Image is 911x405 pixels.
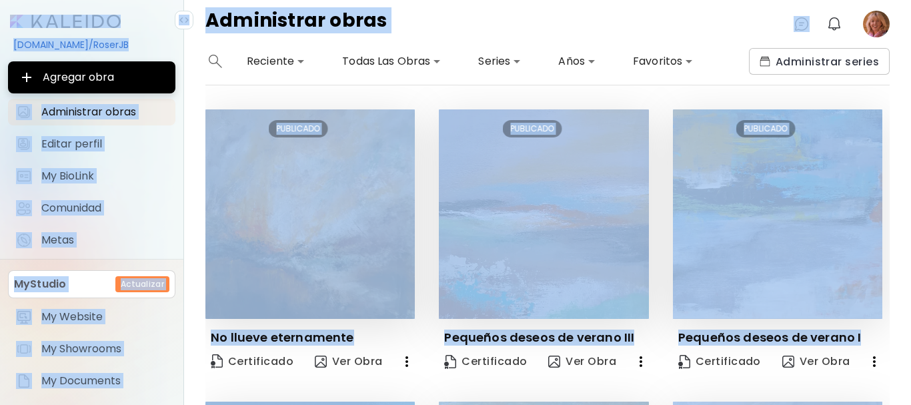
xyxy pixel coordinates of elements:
button: view-artVer Obra [309,348,388,375]
div: Años [553,51,601,72]
img: bellIcon [826,16,842,32]
a: CertificateCertificado [673,348,766,375]
img: collections [760,56,770,67]
img: Metas icon [16,232,32,248]
button: Agregar obra [8,61,175,93]
img: item [16,341,32,357]
img: thumbnail [205,109,415,319]
a: completeMetas iconMetas [8,227,175,254]
div: Reciente [241,51,310,72]
p: Pequeños deseos de verano I [678,330,862,346]
span: My BioLink [41,169,167,183]
img: view-art [548,356,560,368]
img: Editar perfil icon [16,136,32,152]
img: item [16,309,32,325]
img: Administrar obras icon [16,104,32,120]
span: My Website [41,310,167,324]
button: search [205,48,225,75]
span: My Showrooms [41,342,167,356]
span: My Documents [41,374,167,388]
a: CertificateCertificado [439,348,532,375]
span: Comunidad [41,201,167,215]
div: Series [473,51,526,72]
a: Administrar obras iconAdministrar obras [8,99,175,125]
div: PUBLICADO [502,120,562,137]
span: Ver Obra [315,354,383,370]
div: Favoritos [628,51,698,72]
button: view-artVer Obra [543,348,622,375]
button: bellIcon [823,13,846,35]
img: collapse [179,15,189,25]
span: Certificado [444,354,527,369]
div: PUBLICADO [736,120,796,137]
img: Certificate [678,355,690,369]
h6: Actualizar [121,278,164,290]
span: Certificado [211,353,293,371]
img: item [16,373,32,389]
span: Editar perfil [41,137,167,151]
span: Ver Obra [548,354,616,369]
a: itemMy Website [8,304,175,330]
img: view-art [315,356,327,368]
span: Administrar series [760,55,879,69]
a: Editar perfil iconEditar perfil [8,131,175,157]
img: thumbnail [439,109,648,319]
img: My BioLink icon [16,168,32,184]
a: itemMy Showrooms [8,336,175,362]
span: Agregar obra [19,69,165,85]
a: completeMy BioLink iconMy BioLink [8,163,175,189]
div: Todas Las Obras [337,51,446,72]
span: Administrar obras [41,105,167,119]
img: thumbnail [673,109,882,319]
p: Pequeños deseos de verano III [444,330,634,346]
h4: Administrar obras [205,11,387,37]
span: Metas [41,234,167,247]
p: MyStudio [14,276,66,292]
img: view-art [782,356,794,368]
img: Comunidad icon [16,200,32,216]
a: itemMy Documents [8,368,175,394]
div: [DOMAIN_NAME]/RoserJB [8,33,175,56]
p: No llueve eternamente [211,330,354,346]
img: search [209,55,222,68]
span: Ver Obra [782,354,850,369]
img: Certificate [211,354,223,368]
div: PUBLICADO [269,120,328,137]
button: collectionsAdministrar series [749,48,890,75]
a: Comunidad iconComunidad [8,195,175,222]
img: chatIcon [794,16,810,32]
button: view-artVer Obra [777,348,856,375]
img: Certificate [444,355,456,369]
a: CertificateCertificado [205,348,299,375]
span: Certificado [678,354,761,369]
